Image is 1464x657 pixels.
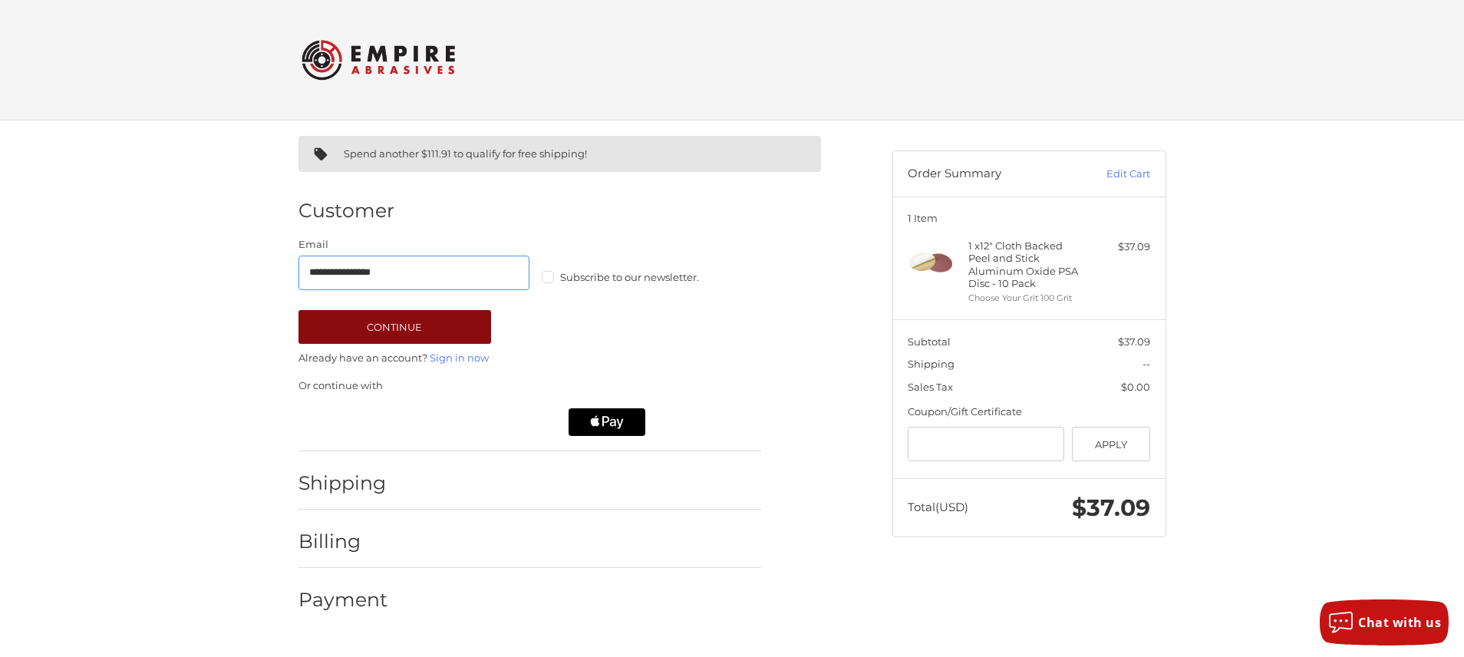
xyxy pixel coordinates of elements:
span: Subtotal [908,335,951,348]
button: Chat with us [1320,599,1449,645]
span: $37.09 [1118,335,1150,348]
h2: Shipping [298,471,388,495]
span: Shipping [908,358,955,370]
button: Apply [1072,427,1151,461]
span: Chat with us [1358,614,1441,631]
span: Sales Tax [908,381,953,393]
h4: 1 x 12" Cloth Backed Peel and Stick Aluminum Oxide PSA Disc - 10 Pack [968,239,1086,289]
span: Spend another $111.91 to qualify for free shipping! [344,147,587,160]
a: Sign in now [430,352,489,364]
a: Edit Cart [1073,167,1150,182]
h2: Customer [298,199,394,223]
iframe: PayPal-paylater [431,408,554,436]
input: Gift Certificate or Coupon Code [908,427,1064,461]
img: Empire Abrasives [302,30,455,90]
li: Choose Your Grit 100 Grit [968,292,1086,305]
div: $37.09 [1090,239,1150,255]
span: $37.09 [1072,494,1150,522]
span: $0.00 [1121,381,1150,393]
span: -- [1143,358,1150,370]
span: Subscribe to our newsletter. [560,271,699,283]
div: Coupon/Gift Certificate [908,404,1150,420]
p: Or continue with [298,378,761,394]
p: Already have an account? [298,351,761,366]
h2: Billing [298,530,388,553]
span: Total (USD) [908,500,968,514]
button: Continue [298,310,491,344]
label: Email [298,237,530,253]
h3: 1 Item [908,212,1150,224]
h3: Order Summary [908,167,1073,182]
h2: Payment [298,588,388,612]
